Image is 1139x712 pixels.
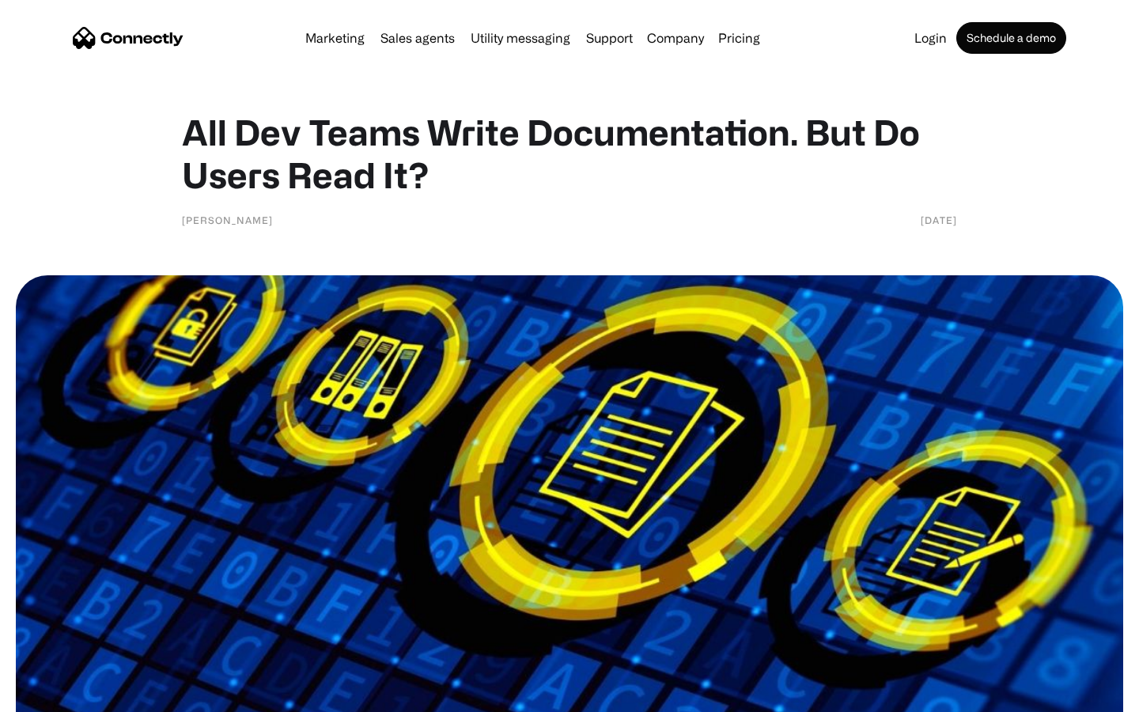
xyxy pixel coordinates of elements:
[182,212,273,228] div: [PERSON_NAME]
[908,32,953,44] a: Login
[464,32,577,44] a: Utility messaging
[73,26,184,50] a: home
[647,27,704,49] div: Company
[374,32,461,44] a: Sales agents
[16,684,95,706] aside: Language selected: English
[32,684,95,706] ul: Language list
[956,22,1066,54] a: Schedule a demo
[580,32,639,44] a: Support
[299,32,371,44] a: Marketing
[642,27,709,49] div: Company
[182,111,957,196] h1: All Dev Teams Write Documentation. But Do Users Read It?
[921,212,957,228] div: [DATE]
[712,32,766,44] a: Pricing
